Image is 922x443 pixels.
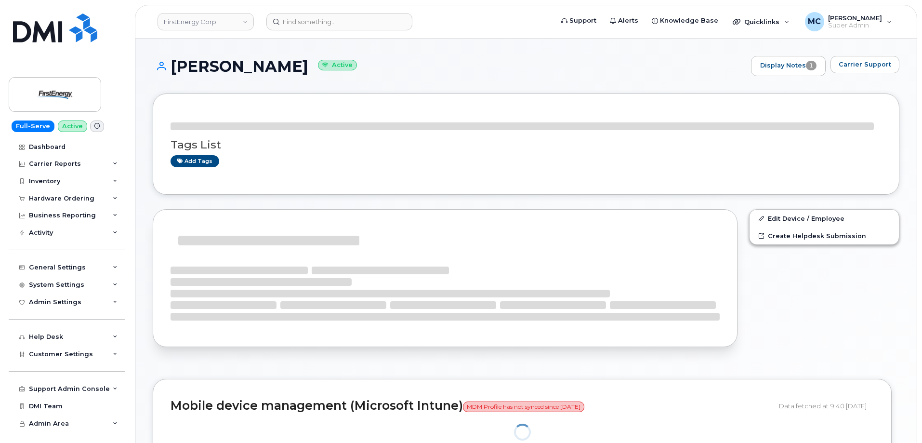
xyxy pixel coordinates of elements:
a: Create Helpdesk Submission [750,227,899,244]
h1: [PERSON_NAME] [153,58,746,75]
h2: Mobile device management (Microsoft Intune) [171,399,772,413]
span: Carrier Support [839,60,891,69]
a: Edit Device / Employee [750,210,899,227]
small: Active [318,60,357,71]
div: Data fetched at 9:40 [DATE] [779,397,874,415]
button: Carrier Support [830,56,899,73]
a: Add tags [171,155,219,167]
span: MDM Profile has not synced since [DATE] [463,402,584,412]
a: Display Notes1 [751,56,826,76]
span: 1 [806,61,817,70]
h3: Tags List [171,139,882,151]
